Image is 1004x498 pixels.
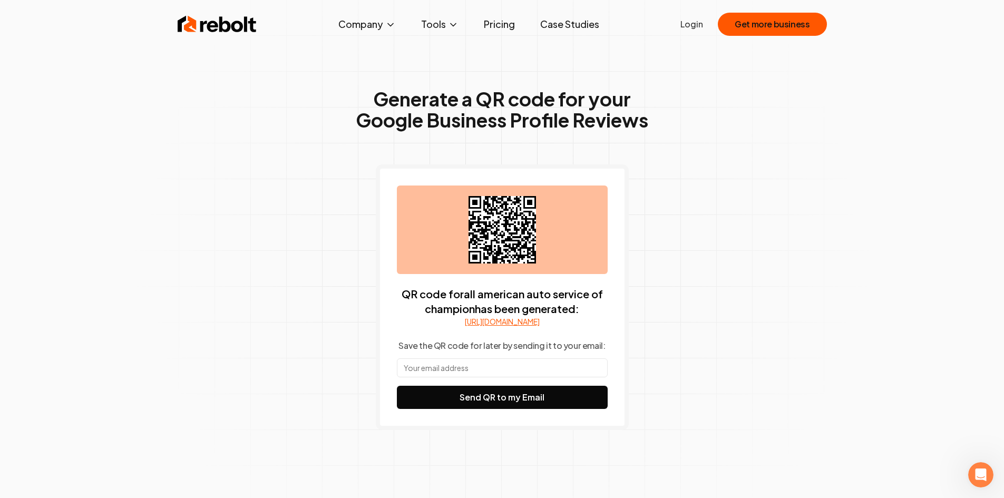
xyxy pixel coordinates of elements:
[413,14,467,35] button: Tools
[397,358,608,377] input: Your email address
[178,14,257,35] img: Rebolt Logo
[397,287,608,316] p: QR code for all american auto service of champion has been generated:
[330,14,404,35] button: Company
[968,462,993,487] iframe: Intercom live chat
[356,89,648,131] h1: Generate a QR code for your Google Business Profile Reviews
[475,14,523,35] a: Pricing
[718,13,826,36] button: Get more business
[680,18,703,31] a: Login
[465,316,540,327] a: [URL][DOMAIN_NAME]
[532,14,608,35] a: Case Studies
[398,339,605,352] p: Save the QR code for later by sending it to your email:
[397,386,608,409] button: Send QR to my Email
